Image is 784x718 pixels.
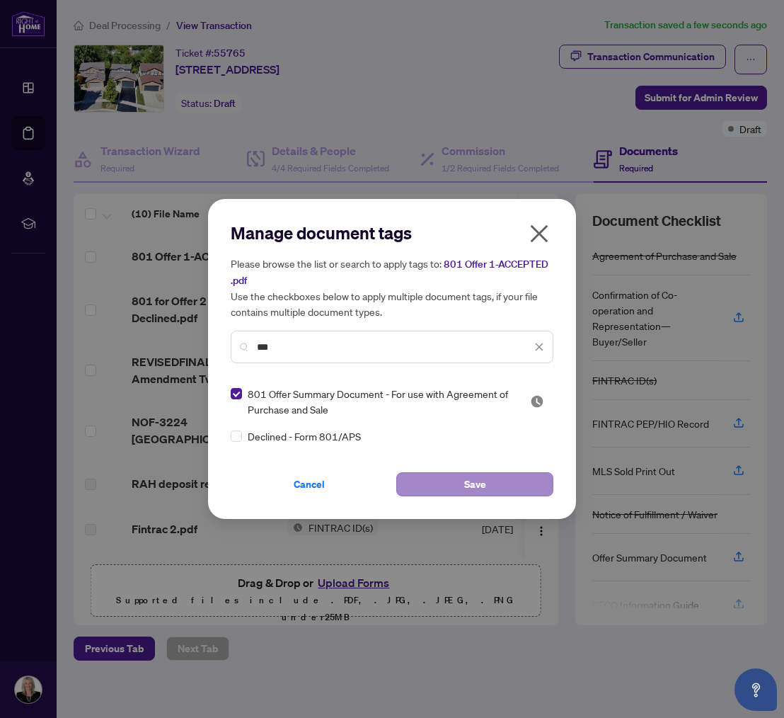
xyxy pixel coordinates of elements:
h5: Please browse the list or search to apply tags to: Use the checkboxes below to apply multiple doc... [231,256,553,319]
button: Save [396,472,553,496]
button: Cancel [231,472,388,496]
h2: Manage document tags [231,222,553,244]
span: Pending Review [530,394,544,409]
span: Declined - Form 801/APS [248,428,361,444]
span: Cancel [294,473,325,496]
img: status [530,394,544,409]
span: close [534,342,544,352]
span: Save [464,473,486,496]
span: 801 Offer Summary Document - For use with Agreement of Purchase and Sale [248,386,513,417]
button: Open asap [734,668,777,711]
span: close [528,222,550,245]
